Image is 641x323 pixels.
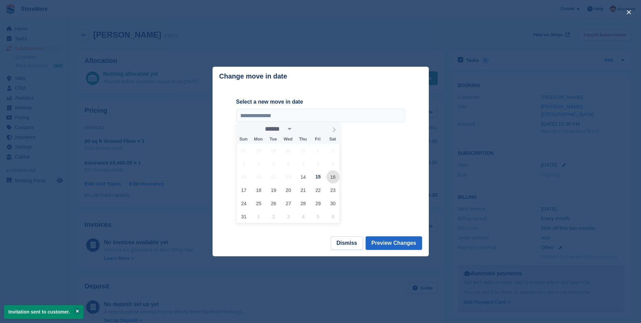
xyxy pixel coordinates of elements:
[297,197,310,210] span: August 28, 2025
[237,157,250,170] span: August 3, 2025
[252,184,265,197] span: August 18, 2025
[267,170,280,184] span: August 12, 2025
[312,210,325,223] span: September 5, 2025
[266,137,280,142] span: Tue
[280,137,295,142] span: Wed
[326,157,340,170] span: August 9, 2025
[297,184,310,197] span: August 21, 2025
[282,144,295,157] span: July 30, 2025
[297,144,310,157] span: July 31, 2025
[295,137,310,142] span: Thu
[252,144,265,157] span: July 28, 2025
[237,144,250,157] span: July 27, 2025
[237,197,250,210] span: August 24, 2025
[282,157,295,170] span: August 6, 2025
[267,157,280,170] span: August 5, 2025
[251,137,266,142] span: Mon
[267,197,280,210] span: August 26, 2025
[282,184,295,197] span: August 20, 2025
[236,98,405,106] label: Select a new move in date
[267,184,280,197] span: August 19, 2025
[267,210,280,223] span: September 2, 2025
[623,7,634,18] button: close
[237,184,250,197] span: August 17, 2025
[326,170,340,184] span: August 16, 2025
[297,210,310,223] span: September 4, 2025
[282,210,295,223] span: September 3, 2025
[326,144,340,157] span: August 2, 2025
[325,137,340,142] span: Sat
[4,305,83,319] p: Invitation sent to customer.
[263,125,292,132] select: Month
[331,236,363,250] button: Dismiss
[326,184,340,197] span: August 23, 2025
[252,197,265,210] span: August 25, 2025
[312,197,325,210] span: August 29, 2025
[312,170,325,184] span: August 15, 2025
[297,170,310,184] span: August 14, 2025
[297,157,310,170] span: August 7, 2025
[310,137,325,142] span: Fri
[252,170,265,184] span: August 11, 2025
[237,170,250,184] span: August 10, 2025
[366,236,422,250] button: Preview Changes
[219,72,287,80] p: Change move in date
[267,144,280,157] span: July 29, 2025
[312,144,325,157] span: August 1, 2025
[312,157,325,170] span: August 8, 2025
[326,210,340,223] span: September 6, 2025
[236,137,251,142] span: Sun
[237,210,250,223] span: August 31, 2025
[252,210,265,223] span: September 1, 2025
[282,197,295,210] span: August 27, 2025
[282,170,295,184] span: August 13, 2025
[292,125,314,132] input: Year
[252,157,265,170] span: August 4, 2025
[326,197,340,210] span: August 30, 2025
[312,184,325,197] span: August 22, 2025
